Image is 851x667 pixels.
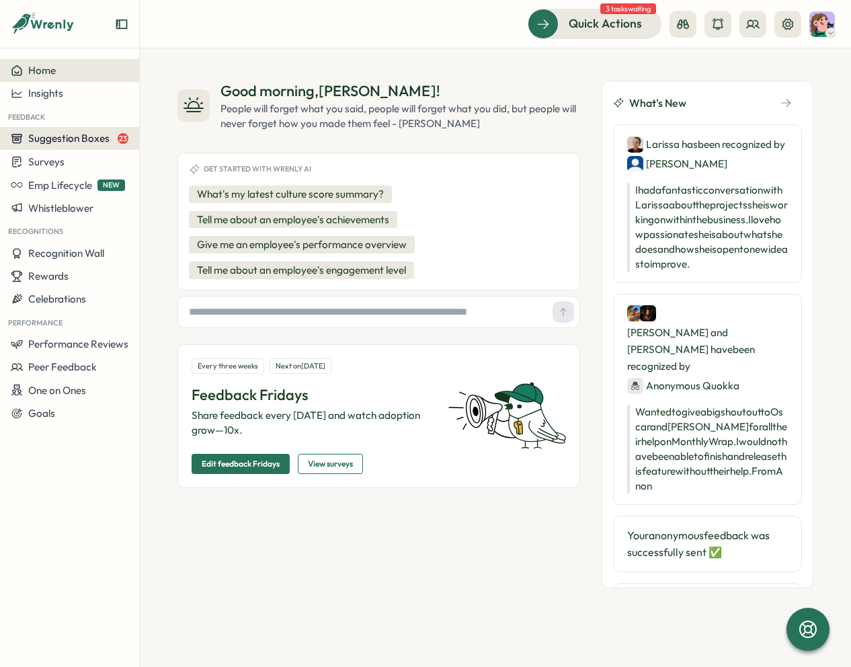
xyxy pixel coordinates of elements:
img: Larissa Eddy [627,136,643,153]
p: Your anonymous feedback was successfully sent ✅ [627,527,788,561]
span: Insights [28,87,63,100]
img: Anisha Begum [627,156,643,172]
img: Thomas [640,305,656,321]
button: Expand sidebar [115,17,128,31]
span: View surveys [308,455,353,473]
img: Annie Wilson [809,11,835,37]
p: Feedback Fridays [192,385,432,405]
span: Performance Reviews [28,338,128,350]
p: Share feedback every [DATE] and watch adoption grow—10x. [192,408,432,438]
button: Quick Actions [528,9,661,38]
button: View surveys [298,454,363,474]
span: Peer Feedback [28,360,97,373]
div: People will forget what you said, people will forget what you did, but people will never forget h... [220,102,580,131]
span: Celebrations [28,292,86,305]
div: [PERSON_NAME] and [PERSON_NAME] have been recognized by [627,305,788,394]
button: Edit feedback Fridays [192,454,290,474]
span: One on Ones [28,384,86,397]
button: Tell me about an employee's engagement level [189,262,414,279]
p: Wanted to give a big shout out to Oscar and [PERSON_NAME] for all their help on Monthly Wrap. I w... [627,405,788,494]
span: Edit feedback Fridays [202,455,280,473]
span: 23 [118,133,128,144]
span: What's New [629,95,686,112]
span: 3 tasks waiting [600,3,656,14]
div: Anonymous Quokka [627,377,739,394]
img: Oscar Wales [627,305,643,321]
span: Emp Lifecycle [28,179,92,192]
div: Good morning , [PERSON_NAME] ! [220,81,580,102]
button: Tell me about an employee's achievements [189,211,397,229]
span: NEW [97,180,125,191]
span: Quick Actions [569,15,642,32]
p: I had a fantastic conversation with Larissa about the projects she is working on within the busin... [627,183,788,272]
span: Rewards [28,270,69,282]
div: Larissa has been recognized by [627,136,788,172]
span: Goals [28,407,55,420]
div: Every three weeks [192,358,264,374]
span: Recognition Wall [28,247,104,260]
div: [PERSON_NAME] [627,155,727,172]
span: Home [28,64,56,77]
button: Give me an employee's performance overview [189,236,415,253]
span: Suggestion Boxes [28,132,110,145]
div: Next on [DATE] [270,358,331,374]
span: Whistleblower [28,202,93,214]
button: What's my latest culture score summary? [189,186,392,203]
span: Surveys [28,155,65,168]
span: Get started with Wrenly AI [204,165,311,173]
